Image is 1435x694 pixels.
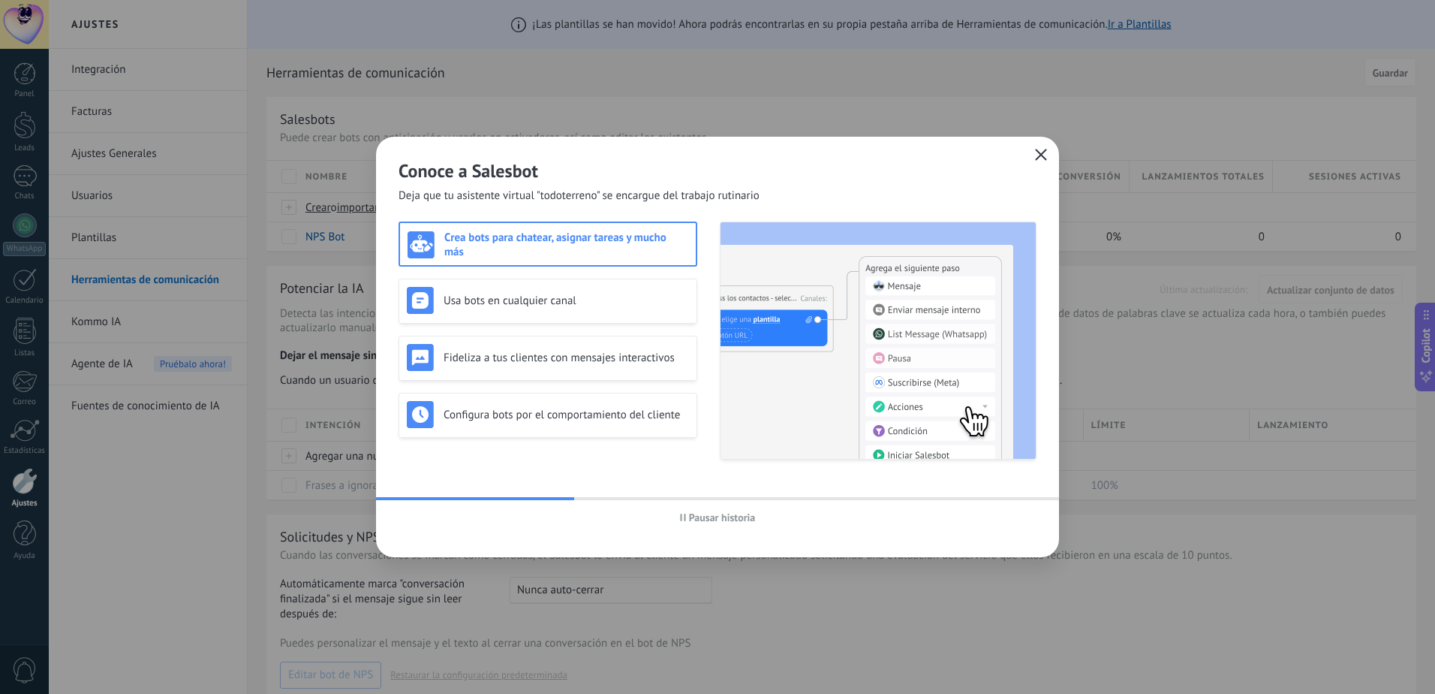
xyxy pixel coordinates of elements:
h3: Usa bots en cualquier canal [444,294,689,308]
h3: Fideliza a tus clientes con mensajes interactivos [444,351,689,365]
span: Deja que tu asistente virtual "todoterreno" se encargue del trabajo rutinario [399,189,760,204]
h3: Configura bots por el comportamiento del cliente [444,408,689,422]
h3: Crea bots para chatear, asignar tareas y mucho más [444,231,688,259]
span: Pausar historia [689,512,756,523]
button: Pausar historia [673,506,763,529]
h2: Conoce a Salesbot [399,159,1036,183]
